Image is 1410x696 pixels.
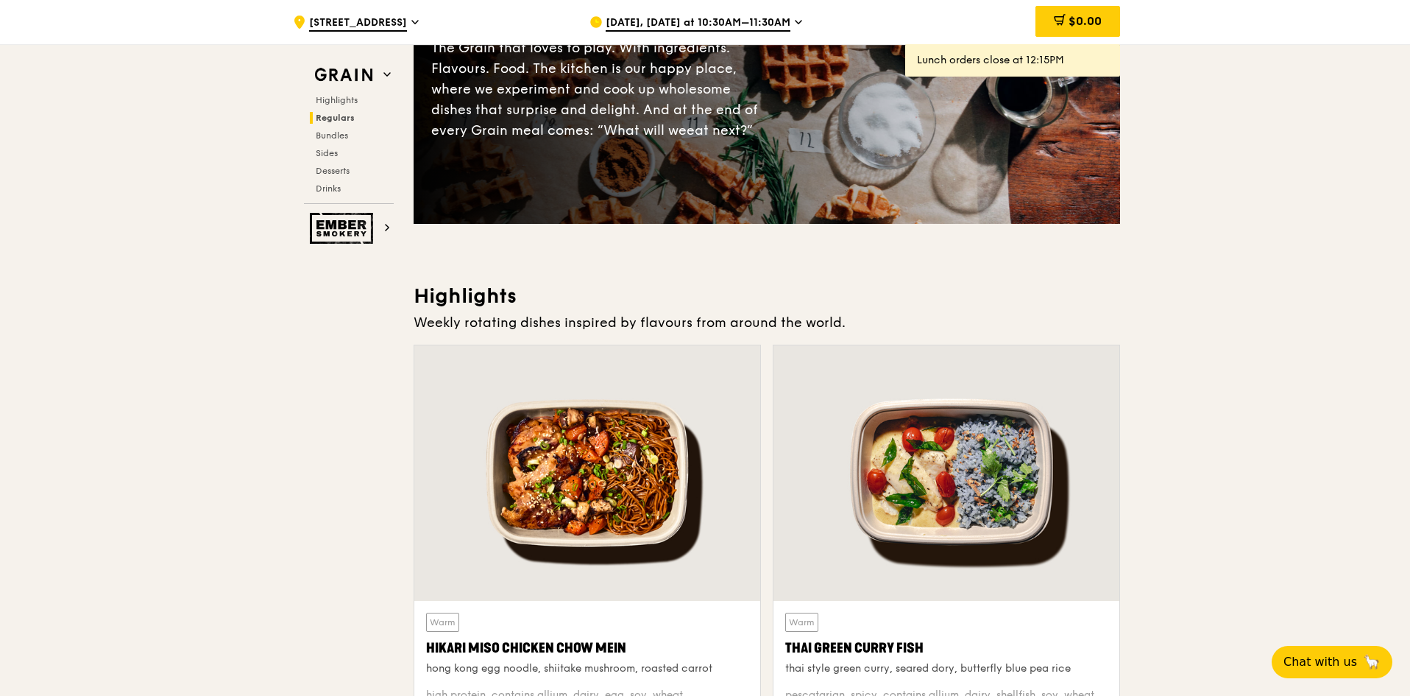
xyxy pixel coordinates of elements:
span: Bundles [316,130,348,141]
span: Drinks [316,183,341,194]
span: [STREET_ADDRESS] [309,15,407,32]
div: hong kong egg noodle, shiitake mushroom, roasted carrot [426,661,748,676]
div: Warm [785,613,818,632]
h3: Highlights [414,283,1120,309]
div: Thai Green Curry Fish [785,638,1108,658]
span: $0.00 [1069,14,1102,28]
span: Chat with us [1283,653,1357,671]
span: Desserts [316,166,350,176]
img: Grain web logo [310,62,378,88]
span: Sides [316,148,338,158]
div: thai style green curry, seared dory, butterfly blue pea rice [785,661,1108,676]
div: Lunch orders close at 12:15PM [917,53,1108,68]
span: [DATE], [DATE] at 10:30AM–11:30AM [606,15,790,32]
span: 🦙 [1363,653,1381,671]
div: Hikari Miso Chicken Chow Mein [426,638,748,658]
span: eat next?” [687,122,753,138]
div: Weekly rotating dishes inspired by flavours from around the world. [414,312,1120,333]
img: Ember Smokery web logo [310,213,378,244]
span: Regulars [316,113,355,123]
div: Warm [426,613,459,632]
div: The Grain that loves to play. With ingredients. Flavours. Food. The kitchen is our happy place, w... [431,38,767,141]
button: Chat with us🦙 [1272,646,1392,678]
span: Highlights [316,95,358,105]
